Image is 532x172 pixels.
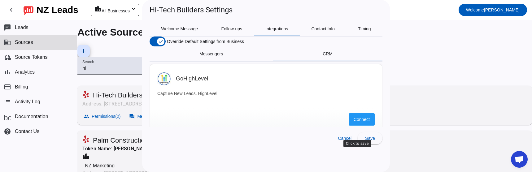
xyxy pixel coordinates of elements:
[150,5,233,15] h1: Hi-Tech Builders Settings
[334,132,355,144] button: Cancel
[343,140,371,147] div: Click to save
[166,38,244,45] label: Override Default Settings from Business
[161,27,198,31] span: Welcome Message
[176,75,208,82] h3: GoHighLevel
[265,27,288,31] span: Integrations
[338,136,351,141] span: Cancel
[365,136,375,141] span: Save
[358,132,382,144] button: Save
[311,27,335,31] span: Contact Info
[349,113,375,126] button: Connect
[157,72,171,85] img: GoHighLevel
[323,52,333,56] span: CRM
[354,116,370,123] span: Connect
[511,151,528,168] div: Open chat
[221,27,242,31] span: Follow-ups
[358,27,371,31] span: Timing
[157,90,375,97] p: Capture New Leads. HighLevel
[199,52,223,56] span: Messengers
